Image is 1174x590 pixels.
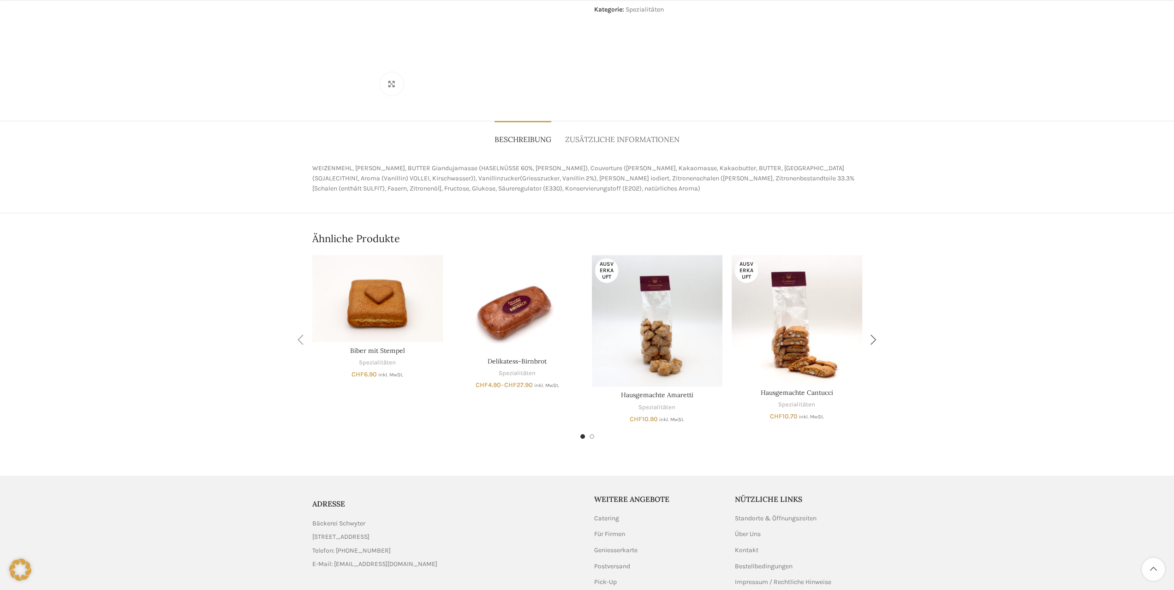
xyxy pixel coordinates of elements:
small: inkl. MwSt. [534,382,559,388]
span: – [452,381,583,390]
a: Impressum / Rechtliche Hinweise [735,578,832,587]
a: Pick-Up [594,578,618,587]
small: inkl. MwSt. [799,414,824,420]
a: Für Firmen [594,530,626,539]
a: Hausgemachte Cantucci [761,388,833,397]
span: CHF [352,370,364,378]
a: Über Uns [735,530,762,539]
a: Spezialitäten [499,369,536,378]
span: Ähnliche Produkte [312,232,400,246]
a: Catering [594,514,620,523]
bdi: 4.90 [476,381,501,389]
small: inkl. MwSt. [659,417,684,423]
a: Hausgemachte Amaretti [592,255,722,387]
a: List item link [312,546,580,556]
span: CHF [504,381,517,389]
span: CHF [476,381,488,389]
div: 3 / 8 [587,255,727,423]
a: Biber mit Stempel [350,346,405,355]
span: E-Mail: [EMAIL_ADDRESS][DOMAIN_NAME] [312,559,437,569]
a: Spezialitäten [778,400,815,409]
span: Bäckerei Schwyter [312,518,365,529]
a: Biber mit Stempel [312,255,443,342]
small: inkl. MwSt. [378,372,403,378]
bdi: 10.70 [770,412,798,420]
bdi: 10.90 [630,415,658,423]
a: Hausgemachte Amaretti [621,391,693,399]
a: Kontakt [735,546,759,555]
span: CHF [770,412,782,420]
a: Hausgemachte Cantucci [732,255,862,384]
div: Next slide [862,328,885,352]
span: ADRESSE [312,499,345,508]
div: 2 / 8 [447,255,587,388]
span: [STREET_ADDRESS] [312,532,369,542]
div: 1 / 8 [308,255,447,378]
a: Postversand [594,562,631,571]
div: 4 / 8 [727,255,867,420]
a: Geniesserkarte [594,546,638,555]
a: Spezialitäten [359,358,396,367]
li: Go to slide 1 [580,434,585,439]
span: Ausverkauft [735,258,758,283]
li: Go to slide 2 [590,434,594,439]
p: WEIZENMEHL, [PERSON_NAME], BUTTER Giandujamasse (HASELNÜSSE 60%, [PERSON_NAME]), Couverture ([PER... [312,163,862,194]
a: Scroll to top button [1142,558,1165,581]
a: Spezialitäten [626,6,664,13]
bdi: 6.90 [352,370,377,378]
span: Ausverkauft [595,258,618,283]
span: Beschreibung [495,135,551,144]
span: CHF [630,415,642,423]
a: Spezialitäten [638,403,675,412]
div: Previous slide [289,328,312,352]
h5: Nützliche Links [735,494,862,504]
h5: Weitere Angebote [594,494,721,504]
span: Zusätzliche Informationen [565,135,679,144]
bdi: 27.90 [504,381,533,389]
a: Delikatess-Birnbrot [452,255,583,353]
a: Standorte & Öffnungszeiten [735,514,817,523]
span: Kategorie: [594,6,624,13]
a: Delikatess-Birnbrot [488,357,547,365]
a: Bestellbedingungen [735,562,793,571]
